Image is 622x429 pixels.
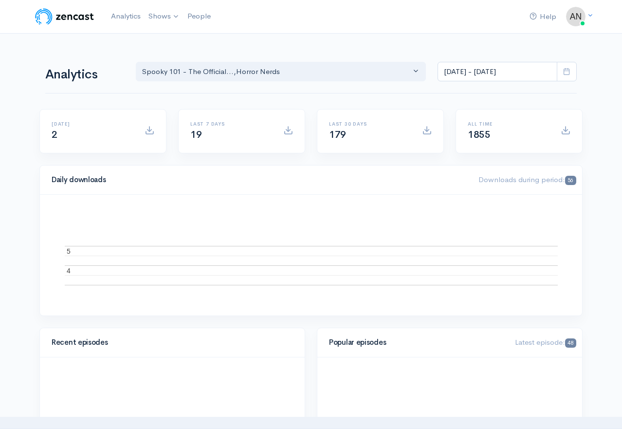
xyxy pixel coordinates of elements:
[468,129,490,141] span: 1855
[438,62,557,82] input: analytics date range selector
[329,121,410,127] h6: Last 30 days
[52,121,133,127] h6: [DATE]
[183,6,215,27] a: People
[526,6,560,27] a: Help
[565,176,576,185] span: 56
[52,206,570,304] svg: A chart.
[566,7,585,26] img: ...
[190,129,201,141] span: 19
[34,7,95,26] img: ZenCast Logo
[468,121,549,127] h6: All time
[145,6,183,27] a: Shows
[107,6,145,27] a: Analytics
[45,68,124,82] h1: Analytics
[190,121,272,127] h6: Last 7 days
[52,338,287,347] h4: Recent episodes
[329,338,503,347] h4: Popular episodes
[52,129,57,141] span: 2
[67,267,71,275] text: 4
[52,176,467,184] h4: Daily downloads
[329,129,346,141] span: 179
[67,247,71,255] text: 5
[565,338,576,348] span: 48
[136,62,426,82] button: Spooky 101 - The Official..., Horror Nerds
[515,337,576,347] span: Latest episode:
[478,175,576,184] span: Downloads during period:
[142,66,411,77] div: Spooky 101 - The Official... , Horror Nerds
